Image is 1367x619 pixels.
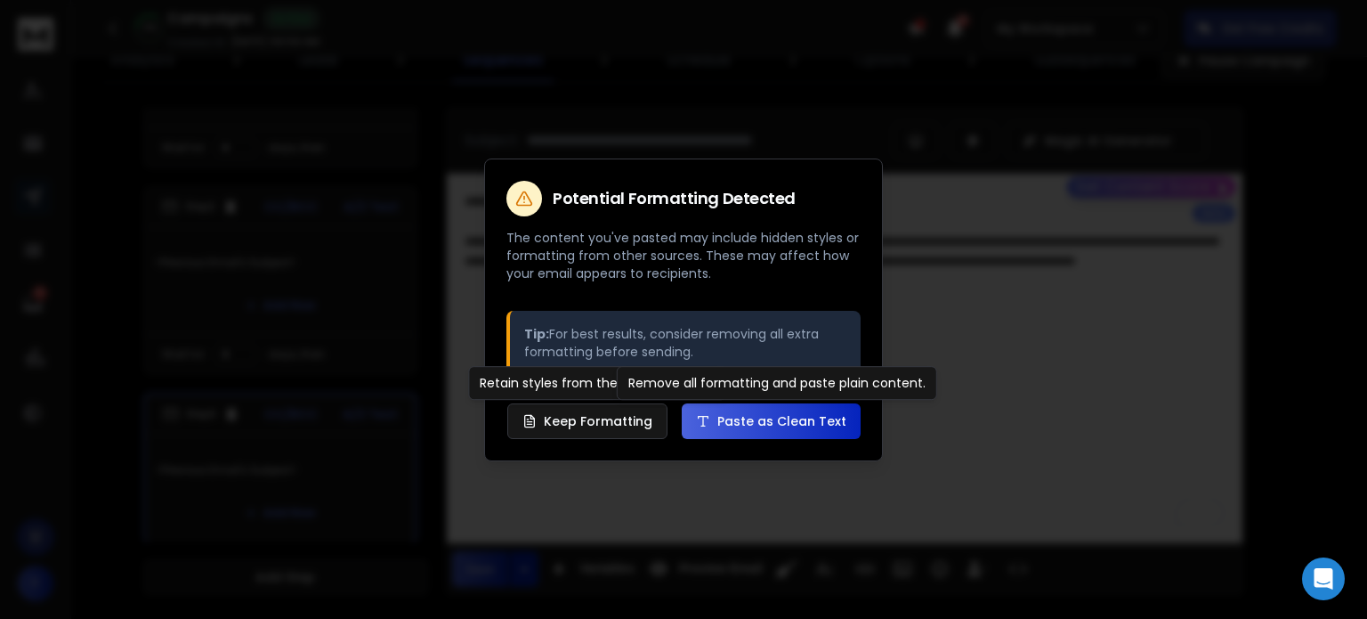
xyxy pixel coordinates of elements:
[524,325,549,343] strong: Tip:
[617,366,937,400] div: Remove all formatting and paste plain content.
[1302,558,1345,600] div: Open Intercom Messenger
[468,366,726,400] div: Retain styles from the original source.
[524,325,846,361] p: For best results, consider removing all extra formatting before sending.
[507,403,667,439] button: Keep Formatting
[682,403,861,439] button: Paste as Clean Text
[553,191,796,207] h2: Potential Formatting Detected
[506,229,861,282] p: The content you've pasted may include hidden styles or formatting from other sources. These may a...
